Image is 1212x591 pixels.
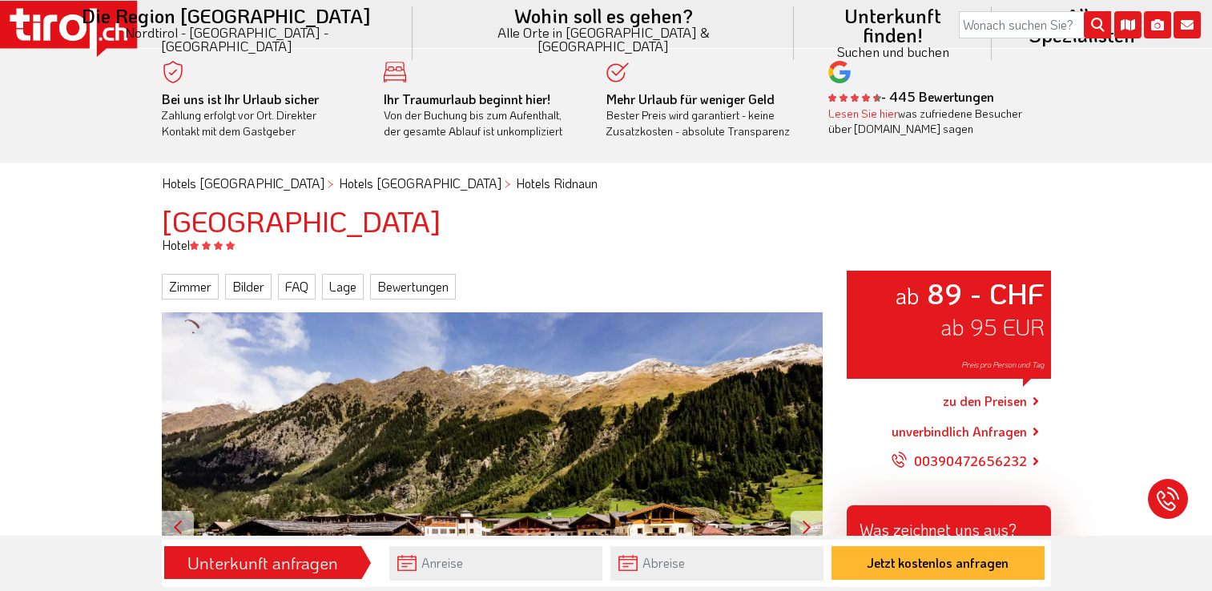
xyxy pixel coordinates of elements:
input: Anreise [389,546,602,581]
b: Bei uns ist Ihr Urlaub sicher [162,90,319,107]
h1: [GEOGRAPHIC_DATA] [162,205,1051,237]
span: Preis pro Person und Tag [961,360,1045,370]
small: ab [895,280,920,310]
div: Zahlung erfolgt vor Ort. Direkter Kontakt mit dem Gastgeber [162,91,360,139]
div: was zufriedene Besucher über [DOMAIN_NAME] sagen [828,106,1027,137]
a: zu den Preisen [943,382,1027,422]
small: Alle Orte in [GEOGRAPHIC_DATA] & [GEOGRAPHIC_DATA] [432,26,775,53]
div: Hotel [150,236,1063,254]
input: Wonach suchen Sie? [959,11,1111,38]
i: Kontakt [1174,11,1201,38]
strong: 89 - CHF [927,274,1045,312]
div: Von der Buchung bis zum Aufenthalt, der gesamte Ablauf ist unkompliziert [384,91,582,139]
a: Bewertungen [370,274,456,300]
a: unverbindlich Anfragen [892,422,1027,441]
small: Nordtirol - [GEOGRAPHIC_DATA] - [GEOGRAPHIC_DATA] [59,26,393,53]
div: Bester Preis wird garantiert - keine Zusatzkosten - absolute Transparenz [606,91,805,139]
a: Hotels [GEOGRAPHIC_DATA] [339,175,501,191]
a: FAQ [278,274,316,300]
input: Abreise [610,546,823,581]
b: Mehr Urlaub für weniger Geld [606,90,775,107]
b: - 445 Bewertungen [828,88,994,105]
div: Unterkunft anfragen [169,549,356,577]
span: ab 95 EUR [940,312,1045,341]
button: Jetzt kostenlos anfragen [831,546,1045,580]
small: Suchen und buchen [813,45,972,58]
a: Lesen Sie hier [828,106,898,121]
a: Bilder [225,274,272,300]
a: Zimmer [162,274,219,300]
b: Ihr Traumurlaub beginnt hier! [384,90,550,107]
div: Was zeichnet uns aus? [847,505,1051,547]
i: Fotogalerie [1144,11,1171,38]
a: 00390472656232 [892,441,1027,481]
a: Lage [322,274,364,300]
a: Hotels [GEOGRAPHIC_DATA] [162,175,324,191]
i: Karte öffnen [1114,11,1142,38]
a: Hotels Ridnaun [516,175,598,191]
